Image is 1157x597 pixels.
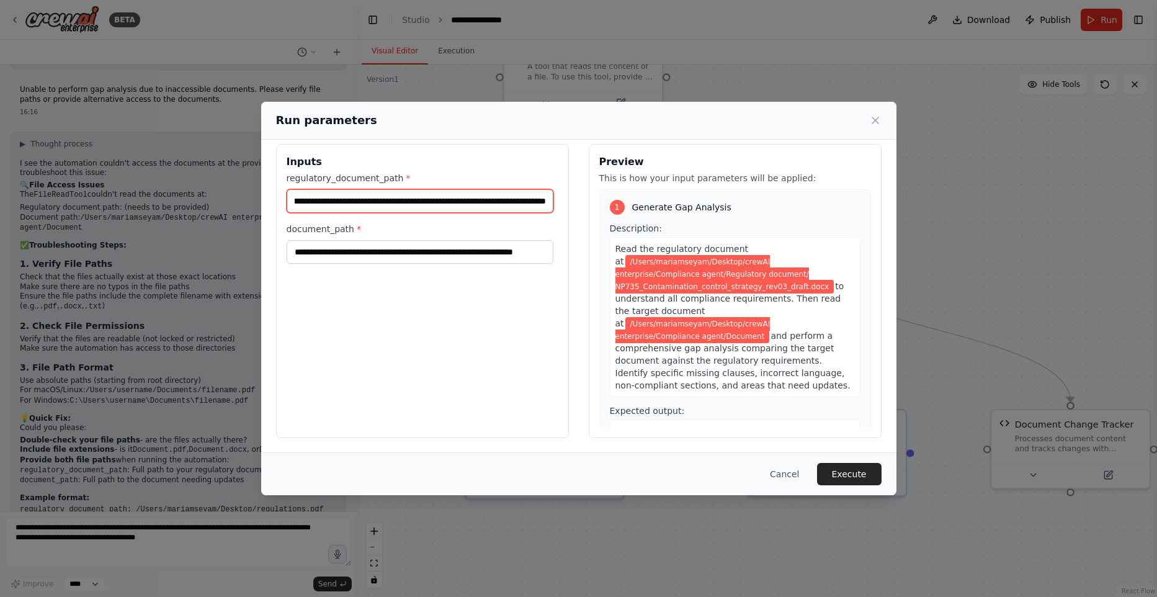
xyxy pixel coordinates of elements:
[287,223,558,235] label: document_path
[615,255,834,294] span: Variable: regulatory_document_path
[615,281,844,328] span: to understand all compliance requirements. Then read the target document at
[599,155,871,169] h3: Preview
[287,155,558,169] h3: Inputs
[615,426,850,523] span: A detailed gap analysis report in markdown format containing: 1) Summary of compliance gaps found...
[610,223,662,233] span: Description:
[632,201,731,213] span: Generate Gap Analysis
[615,317,771,343] span: Variable: document_path
[610,406,685,416] span: Expected output:
[610,200,625,215] div: 1
[276,112,377,129] h2: Run parameters
[615,244,749,266] span: Read the regulatory document at
[817,463,882,485] button: Execute
[615,331,851,390] span: and perform a comprehensive gap analysis comparing the target document against the regulatory req...
[760,463,809,485] button: Cancel
[287,172,558,184] label: regulatory_document_path
[599,172,871,184] p: This is how your input parameters will be applied:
